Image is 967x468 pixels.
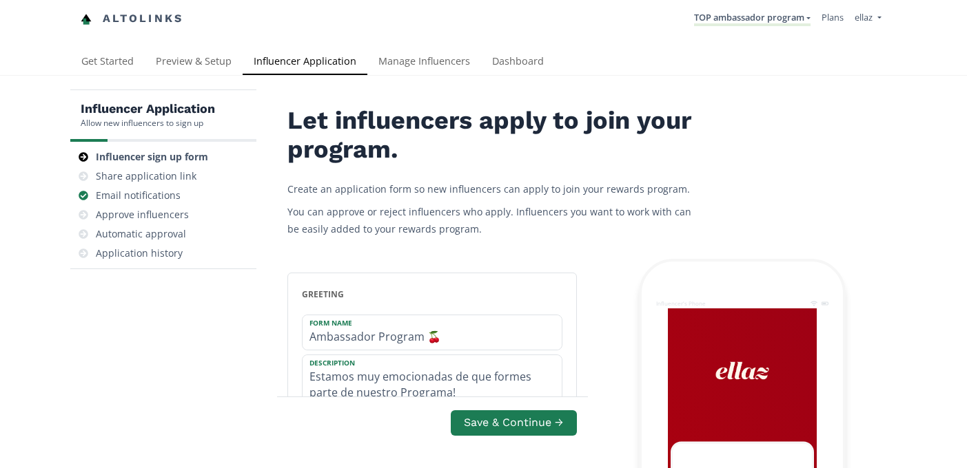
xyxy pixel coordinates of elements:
span: greeting [302,288,344,300]
a: Influencer Application [243,49,367,76]
a: ellaz [855,11,881,27]
img: favicon-32x32.png [81,14,92,25]
a: Plans [822,11,844,23]
div: Share application link [96,169,196,183]
a: Dashboard [481,49,555,76]
img: xfveBycWTD8n [709,337,775,403]
p: You can approve or reject influencers who apply. Influencers you want to work with can be easily ... [287,203,701,237]
div: Influencer's Phone [656,299,706,307]
div: Influencer sign up form [96,150,208,164]
a: Preview & Setup [145,49,243,76]
a: Altolinks [81,8,184,30]
h2: Let influencers apply to join your program. [287,107,701,164]
a: Manage Influencers [367,49,481,76]
a: Get Started [70,49,145,76]
div: Allow new influencers to sign up [81,117,215,129]
p: Create an application form so new influencers can apply to join your rewards program. [287,180,701,198]
div: Email notifications [96,189,181,202]
h5: Influencer Application [81,100,215,117]
label: Form Name [303,315,548,328]
div: Application history [96,246,183,260]
span: ellaz [855,11,873,23]
div: Automatic approval [96,227,186,241]
div: Approve influencers [96,208,189,222]
textarea: Estamos muy emocionadas de que formes parte de nuestro Programa! [303,355,562,406]
button: Save & Continue → [451,410,576,436]
label: Description [303,355,548,368]
a: TOP ambassador program [694,11,811,26]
